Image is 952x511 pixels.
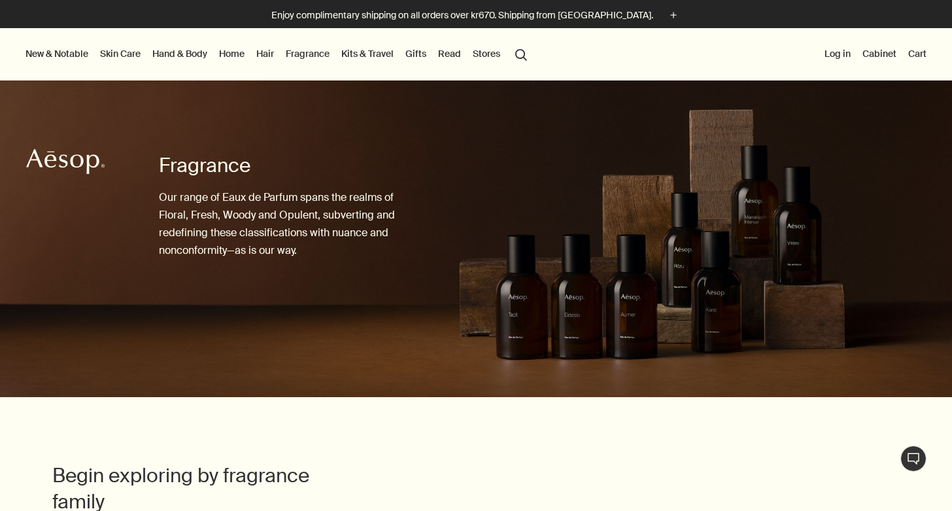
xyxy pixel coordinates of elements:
[97,45,143,62] a: Skin Care
[435,45,464,62] a: Read
[271,8,681,23] button: Enjoy complimentary shipping on all orders over kr670. Shipping from [GEOGRAPHIC_DATA].
[822,45,853,62] button: Log in
[403,45,429,62] a: Gifts
[23,145,108,181] a: Aesop
[216,45,247,62] a: Home
[283,45,332,62] a: Fragrance
[254,45,277,62] a: Hair
[159,152,424,179] h1: Fragrance
[23,45,91,62] button: New & Notable
[23,28,533,80] nav: primary
[906,45,929,62] button: Cart
[470,45,503,62] button: Stores
[822,28,929,80] nav: supplementary
[860,45,899,62] a: Cabinet
[26,149,105,175] svg: Aesop
[159,188,424,260] p: Our range of Eaux de Parfum spans the realms of Floral, Fresh, Woody and Opulent, subverting and ...
[150,45,210,62] a: Hand & Body
[339,45,396,62] a: Kits & Travel
[900,446,926,472] button: Live Assistance
[271,9,653,22] p: Enjoy complimentary shipping on all orders over kr670. Shipping from [GEOGRAPHIC_DATA].
[509,41,533,66] button: Open search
